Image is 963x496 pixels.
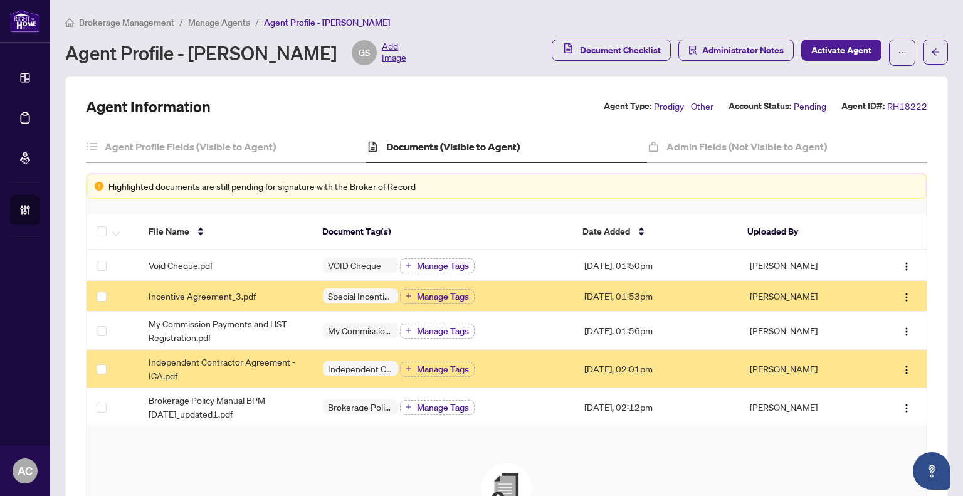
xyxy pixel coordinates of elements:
[149,393,303,421] span: Brokerage Policy Manual BPM - [DATE]_updated1.pdf
[18,462,33,480] span: AC
[264,17,390,28] span: Agent Profile - [PERSON_NAME]
[794,99,826,113] span: Pending
[702,40,784,60] span: Administrator Notes
[574,350,740,388] td: [DATE], 02:01pm
[400,362,475,377] button: Manage Tags
[312,214,572,250] th: Document Tag(s)
[406,293,412,299] span: plus
[108,179,918,193] div: Highlighted documents are still pending for signature with the Broker of Record
[898,48,907,57] span: ellipsis
[574,250,740,281] td: [DATE], 01:50pm
[149,258,213,272] span: Void Cheque.pdf
[188,17,250,28] span: Manage Agents
[417,327,469,335] span: Manage Tags
[654,99,713,113] span: Prodigy - Other
[323,403,398,411] span: Brokerage Policy Manual
[105,139,276,154] h4: Agent Profile Fields (Visible to Agent)
[323,261,386,270] span: VOID Cheque
[740,388,871,426] td: [PERSON_NAME]
[801,40,881,61] button: Activate Agent
[255,15,259,29] li: /
[417,403,469,412] span: Manage Tags
[149,224,189,238] span: File Name
[400,324,475,339] button: Manage Tags
[400,400,475,415] button: Manage Tags
[323,326,398,335] span: My Commission Payments and HST Registration
[897,320,917,340] button: Logo
[400,289,475,304] button: Manage Tags
[406,327,412,334] span: plus
[902,403,912,413] img: Logo
[897,286,917,306] button: Logo
[740,250,871,281] td: [PERSON_NAME]
[729,99,791,113] label: Account Status:
[10,9,40,33] img: logo
[902,327,912,337] img: Logo
[737,214,868,250] th: Uploaded By
[580,40,661,60] span: Document Checklist
[179,15,183,29] li: /
[582,224,630,238] span: Date Added
[572,214,737,250] th: Date Added
[417,292,469,301] span: Manage Tags
[65,18,74,27] span: home
[149,355,303,383] span: Independent Contractor Agreement - ICA.pdf
[65,40,406,65] div: Agent Profile - [PERSON_NAME]
[740,312,871,350] td: [PERSON_NAME]
[604,99,651,113] label: Agent Type:
[406,404,412,410] span: plus
[417,365,469,374] span: Manage Tags
[149,317,303,344] span: My Commission Payments and HST Registration.pdf
[382,40,406,65] span: Add Image
[913,452,950,490] button: Open asap
[688,46,697,55] span: solution
[323,364,398,373] span: Independent Contractor Agreement
[574,388,740,426] td: [DATE], 02:12pm
[931,48,940,56] span: arrow-left
[139,214,312,250] th: File Name
[406,262,412,268] span: plus
[897,255,917,275] button: Logo
[666,139,827,154] h4: Admin Fields (Not Visible to Agent)
[417,261,469,270] span: Manage Tags
[86,97,211,117] h2: Agent Information
[552,40,671,61] button: Document Checklist
[574,281,740,312] td: [DATE], 01:53pm
[149,289,256,303] span: Incentive Agreement_3.pdf
[811,40,871,60] span: Activate Agent
[897,397,917,417] button: Logo
[400,258,475,273] button: Manage Tags
[359,46,370,60] span: GS
[740,350,871,388] td: [PERSON_NAME]
[897,359,917,379] button: Logo
[95,182,103,191] span: exclamation-circle
[902,292,912,302] img: Logo
[323,292,398,300] span: Special Incentive Agreement
[740,281,871,312] td: [PERSON_NAME]
[841,99,885,113] label: Agent ID#:
[887,99,927,113] span: RH18222
[574,312,740,350] td: [DATE], 01:56pm
[902,365,912,375] img: Logo
[902,261,912,272] img: Logo
[79,17,174,28] span: Brokerage Management
[678,40,794,61] button: Administrator Notes
[386,139,520,154] h4: Documents (Visible to Agent)
[406,366,412,372] span: plus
